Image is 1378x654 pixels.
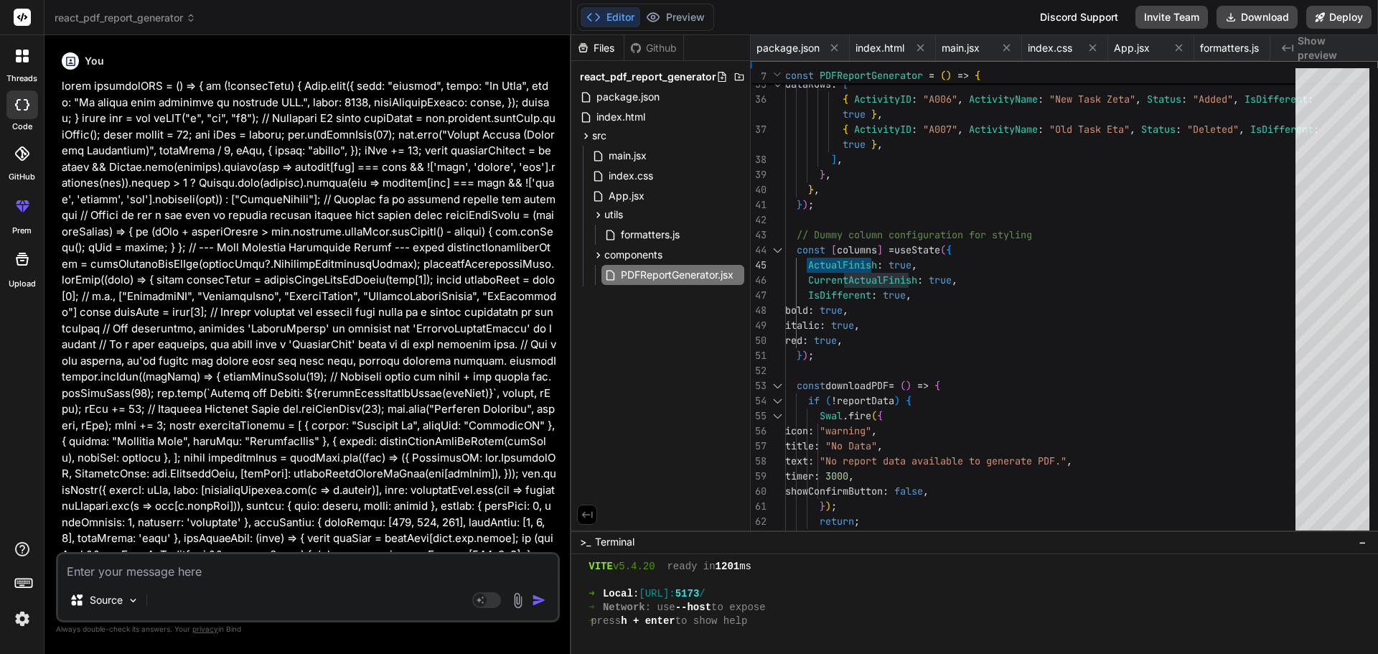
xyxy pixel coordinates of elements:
div: 58 [751,454,767,469]
span: true [814,334,837,347]
span: downloadPDF [825,379,889,392]
span: : [633,587,639,601]
span: : [831,78,837,90]
span: : [911,93,917,106]
img: Pick Models [127,594,139,607]
div: 49 [751,318,767,333]
span: useState [894,243,940,256]
span: return [820,515,854,528]
span: ) [825,500,831,513]
span: to show help [675,615,748,628]
span: text [785,454,808,467]
span: Swal [820,409,843,422]
span: ( [825,394,831,407]
span: , [952,274,957,286]
span: h + enter [621,615,675,628]
span: press [591,615,621,628]
div: 60 [751,484,767,499]
span: index.css [1028,41,1072,55]
span: to expose [711,601,766,615]
span: : [917,274,923,286]
span: ➜ [589,601,591,615]
span: } [820,168,825,181]
div: 46 [751,273,767,288]
span: false [894,485,923,497]
span: , [1239,123,1245,136]
span: [ [831,243,837,256]
span: : [911,123,917,136]
div: 55 [751,408,767,424]
h6: You [85,54,104,68]
span: ; [808,198,814,211]
span: : [808,454,814,467]
div: 45 [751,258,767,273]
div: 57 [751,439,767,454]
span: , [877,138,883,151]
div: 44 [751,243,767,258]
span: "A006" [923,93,957,106]
div: Github [624,41,683,55]
span: ➜ [589,587,591,601]
div: 59 [751,469,767,484]
button: Editor [581,7,640,27]
span: --host [675,601,711,615]
span: utils [604,207,623,222]
span: v5.4.20 [613,560,655,574]
img: icon [532,593,546,607]
span: { [877,409,883,422]
span: icon [785,424,808,437]
span: : [802,334,808,347]
span: , [854,319,860,332]
span: } [797,198,802,211]
span: => [917,379,929,392]
span: , [848,470,854,482]
span: , [957,123,963,136]
span: { [975,69,980,82]
span: IsDifferent [808,289,871,302]
span: true [883,289,906,302]
span: ; [854,515,860,528]
span: ms [739,560,751,574]
span: } [820,500,825,513]
span: formatters.js [619,226,681,243]
span: ! [831,394,837,407]
span: : [1038,93,1044,106]
span: PDFReportGenerator [820,69,923,82]
span: "Old Task Eta" [1049,123,1130,136]
div: 38 [751,152,767,167]
span: "No report data available to generate PDF." [820,454,1067,467]
span: title [785,439,814,452]
span: , [825,168,831,181]
span: ( [940,69,946,82]
span: timer [785,470,814,482]
div: Files [571,41,624,55]
span: Terminal [595,535,634,549]
span: , [957,93,963,106]
label: prem [12,225,32,237]
img: attachment [510,592,526,609]
span: "A007" [923,123,957,136]
span: : [814,470,820,482]
span: PDFReportGenerator.jsx [619,266,735,284]
span: } [871,138,877,151]
span: : [871,289,877,302]
button: − [1356,531,1369,553]
span: const [785,69,814,82]
label: threads [6,73,37,85]
span: "New Task Zeta" [1049,93,1135,106]
span: Status [1147,93,1181,106]
span: ] [877,243,883,256]
span: IsDifferent [1250,123,1313,136]
div: Click to collapse the range. [768,408,787,424]
span: showConfirmButton [785,485,883,497]
span: IsDifferent [1245,93,1308,106]
span: : [808,304,814,317]
span: const [797,243,825,256]
span: ready in [667,560,715,574]
span: const [797,379,825,392]
div: 54 [751,393,767,408]
span: ActivityID [854,123,911,136]
span: : [1181,93,1187,106]
span: reportData [837,394,894,407]
span: 3000 [825,470,848,482]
